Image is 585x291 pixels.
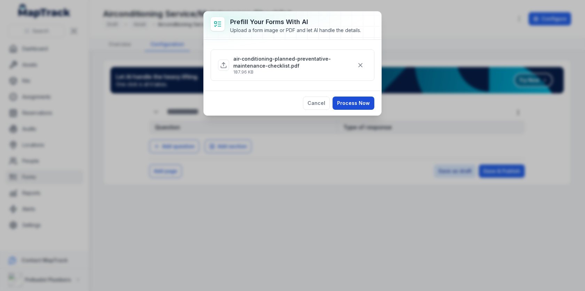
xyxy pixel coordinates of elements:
p: 187.96 KB [233,69,354,75]
div: Upload a form image or PDF and let AI handle the details. [230,27,361,34]
button: Cancel [303,97,330,110]
h3: Prefill Your Forms with AI [230,17,361,27]
p: air-conditioning-planned-preventative-maintenance-checklist.pdf [233,55,354,69]
button: Process Now [333,97,374,110]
